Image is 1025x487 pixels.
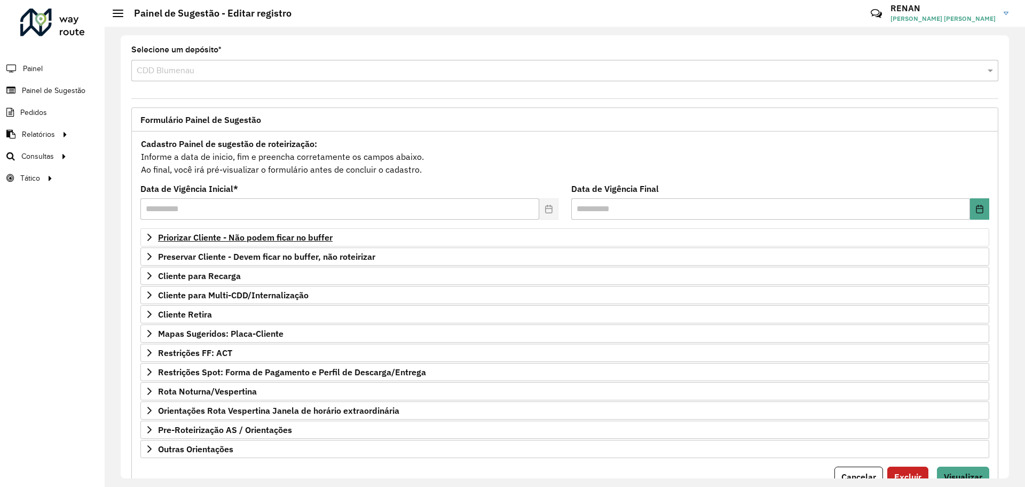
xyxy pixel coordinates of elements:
[140,324,989,343] a: Mapas Sugeridos: Placa-Cliente
[140,137,989,176] div: Informe a data de inicio, fim e preencha corretamente os campos abaixo. Ao final, você irá pré-vi...
[890,3,996,13] h3: RENAN
[140,382,989,400] a: Rota Noturna/Vespertina
[140,305,989,323] a: Cliente Retira
[158,368,426,376] span: Restrições Spot: Forma de Pagamento e Perfil de Descarga/Entrega
[158,349,232,357] span: Restrições FF: ACT
[158,387,257,396] span: Rota Noturna/Vespertina
[841,471,876,482] span: Cancelar
[944,471,982,482] span: Visualizar
[140,421,989,439] a: Pre-Roteirização AS / Orientações
[123,7,291,19] h2: Painel de Sugestão - Editar registro
[140,267,989,285] a: Cliente para Recarga
[20,173,40,184] span: Tático
[970,198,989,220] button: Choose Date
[140,228,989,246] a: Priorizar Cliente - Não podem ficar no buffer
[865,2,888,25] a: Contato Rápido
[140,401,989,420] a: Orientações Rota Vespertina Janela de horário extraordinária
[140,248,989,266] a: Preservar Cliente - Devem ficar no buffer, não roteirizar
[140,182,238,195] label: Data de Vigência Inicial
[23,63,43,74] span: Painel
[937,467,989,487] button: Visualizar
[140,344,989,362] a: Restrições FF: ACT
[158,310,212,319] span: Cliente Retira
[158,272,241,280] span: Cliente para Recarga
[22,85,85,96] span: Painel de Sugestão
[20,107,47,118] span: Pedidos
[140,115,261,124] span: Formulário Painel de Sugestão
[21,151,54,162] span: Consultas
[571,182,659,195] label: Data de Vigência Final
[22,129,55,140] span: Relatórios
[141,138,317,149] strong: Cadastro Painel de sugestão de roteirização:
[158,252,375,261] span: Preservar Cliente - Devem ficar no buffer, não roteirizar
[834,467,883,487] button: Cancelar
[140,440,989,458] a: Outras Orientações
[894,471,921,482] span: Excluir
[140,363,989,381] a: Restrições Spot: Forma de Pagamento e Perfil de Descarga/Entrega
[140,286,989,304] a: Cliente para Multi-CDD/Internalização
[158,291,309,299] span: Cliente para Multi-CDD/Internalização
[131,43,222,56] label: Selecione um depósito
[158,406,399,415] span: Orientações Rota Vespertina Janela de horário extraordinária
[158,233,333,242] span: Priorizar Cliente - Não podem ficar no buffer
[158,426,292,434] span: Pre-Roteirização AS / Orientações
[890,14,996,24] span: [PERSON_NAME] [PERSON_NAME]
[158,445,233,453] span: Outras Orientações
[887,467,928,487] button: Excluir
[158,329,283,338] span: Mapas Sugeridos: Placa-Cliente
